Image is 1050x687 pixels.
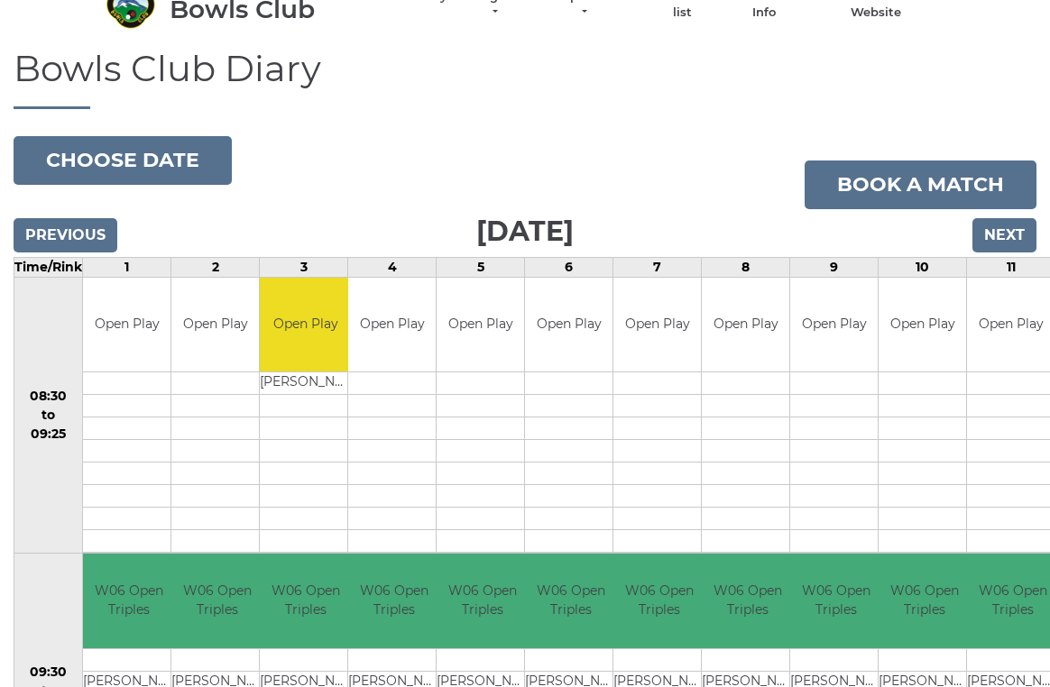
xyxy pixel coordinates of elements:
td: 2 [171,257,260,277]
td: 9 [790,257,879,277]
input: Previous [14,218,117,252]
td: W06 Open Triples [83,554,174,648]
td: 8 [702,257,790,277]
td: Open Play [260,278,351,372]
h1: Bowls Club Diary [14,49,1036,109]
td: Open Play [348,278,436,372]
td: 7 [613,257,702,277]
input: Next [972,218,1036,252]
td: 4 [348,257,437,277]
td: Open Play [613,278,701,372]
td: W06 Open Triples [171,554,262,648]
td: Open Play [879,278,966,372]
td: W06 Open Triples [879,554,970,648]
td: W06 Open Triples [525,554,616,648]
td: Open Play [702,278,789,372]
a: Book a match [805,160,1036,209]
td: 08:30 to 09:25 [14,277,83,554]
td: W06 Open Triples [437,554,528,648]
button: Choose date [14,136,232,185]
td: W06 Open Triples [790,554,881,648]
td: W06 Open Triples [702,554,793,648]
td: W06 Open Triples [348,554,439,648]
td: Open Play [525,278,612,372]
td: Open Play [437,278,524,372]
td: W06 Open Triples [613,554,705,648]
td: Open Play [83,278,170,372]
td: Open Play [171,278,259,372]
td: 10 [879,257,967,277]
td: W06 Open Triples [260,554,351,648]
td: Time/Rink [14,257,83,277]
td: 5 [437,257,525,277]
td: [PERSON_NAME] [260,372,351,395]
td: Open Play [790,278,878,372]
td: 1 [83,257,171,277]
td: 6 [525,257,613,277]
td: 3 [260,257,348,277]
